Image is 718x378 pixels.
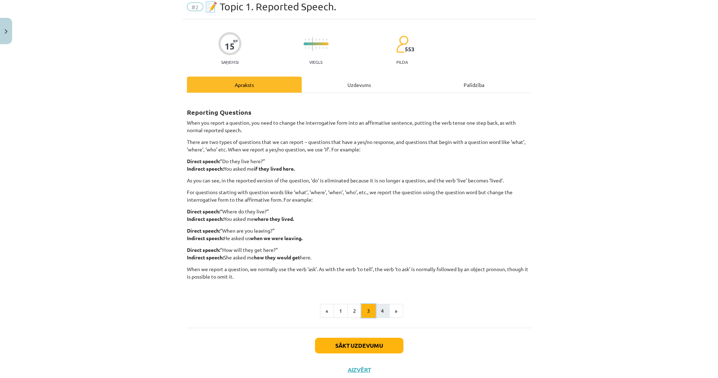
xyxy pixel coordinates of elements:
button: « [320,304,334,318]
span: 📝 Topic 1. Reported Speech. [205,1,336,12]
span: XP [233,39,238,43]
p: “Do they live here?” You asked me [187,157,531,172]
p: When we report a question, we normally use the verb ‘ask’. As with the verb ‘to tell’, the verb ‘... [187,265,531,288]
div: Apraksts [187,77,302,93]
strong: Direct speech: [187,208,220,214]
div: 15 [225,41,235,51]
img: icon-close-lesson-0947bae3869378f0d4975bcd49f059093ad1ed9edebbc8119c70593378902aed.svg [5,29,7,34]
span: 553 [405,46,414,52]
strong: Indirect speech: [187,216,224,222]
p: Viegls [309,59,322,64]
button: 3 [361,304,376,318]
p: There are two types of questions that we can report – questions that have a yes/no response, and ... [187,138,531,153]
button: » [389,304,403,318]
span: #2 [187,2,203,11]
img: icon-short-line-57e1e144782c952c97e751825c79c345078a6d821885a25fce030b3d8c18986b.svg [305,39,306,41]
strong: Direct speech: [187,158,220,164]
strong: Indirect speech: [187,254,224,260]
p: When you report a question, you need to change the interrogative form into an affirmative sentenc... [187,119,531,134]
img: icon-short-line-57e1e144782c952c97e751825c79c345078a6d821885a25fce030b3d8c18986b.svg [305,47,306,49]
strong: Reporting Questions [187,108,251,116]
strong: where they lived. [254,216,294,222]
button: 2 [347,304,362,318]
strong: Indirect speech: [187,165,224,172]
p: Saņemsi [218,59,241,64]
strong: when we were leaving. [250,235,302,241]
button: 4 [375,304,389,318]
img: icon-long-line-d9ea69661e0d244f92f715978eff75569469978d946b2353a9bb055b3ed8787d.svg [312,37,313,51]
img: students-c634bb4e5e11cddfef0936a35e636f08e4e9abd3cc4e673bd6f9a4125e45ecb1.svg [396,35,408,53]
div: Uzdevums [302,77,417,93]
strong: Direct speech: [187,247,220,253]
img: icon-short-line-57e1e144782c952c97e751825c79c345078a6d821885a25fce030b3d8c18986b.svg [326,39,327,41]
strong: how they would get [254,254,300,260]
img: icon-short-line-57e1e144782c952c97e751825c79c345078a6d821885a25fce030b3d8c18986b.svg [319,39,320,41]
p: “Where do they live?” You asked me [187,208,531,223]
nav: Page navigation example [187,304,531,318]
button: Sākt uzdevumu [315,338,403,353]
img: icon-short-line-57e1e144782c952c97e751825c79c345078a6d821885a25fce030b3d8c18986b.svg [319,47,320,49]
img: icon-short-line-57e1e144782c952c97e751825c79c345078a6d821885a25fce030b3d8c18986b.svg [326,47,327,49]
p: As you can see, in the reported version of the question, ‘do’ is eliminated because it is no long... [187,177,531,184]
p: “When are you leaving?” He asked us [187,227,531,242]
button: 1 [333,304,348,318]
button: Aizvērt [346,366,373,373]
strong: if they lived here. [254,165,295,172]
p: For questions starting with question words like ‘what’, ‘where’, ‘when’, ‘who’, etc., we report t... [187,188,531,203]
p: “How will they get here?” She asked me here. [187,246,531,261]
strong: Direct speech: [187,227,220,234]
p: pilda [396,59,408,64]
strong: Indirect speech: [187,235,224,241]
div: Palīdzība [417,77,531,93]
